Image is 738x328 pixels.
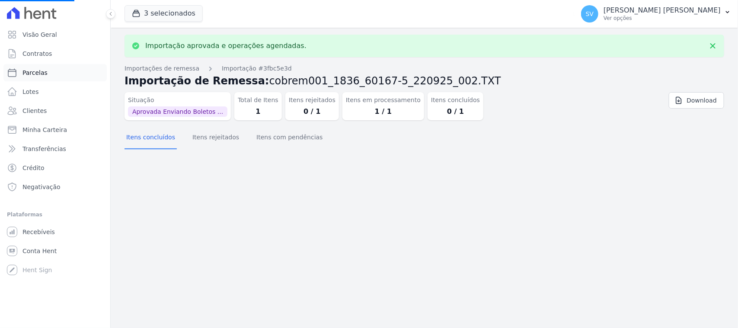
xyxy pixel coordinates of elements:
a: Clientes [3,102,107,119]
span: Recebíveis [22,228,55,236]
button: Itens com pendências [255,127,324,149]
nav: Breadcrumb [125,64,724,73]
a: Crédito [3,159,107,177]
button: Itens rejeitados [191,127,241,149]
button: 3 selecionados [125,5,203,22]
span: Parcelas [22,68,48,77]
dt: Itens concluídos [431,96,480,105]
span: Conta Hent [22,247,57,255]
a: Conta Hent [3,242,107,260]
a: Importações de remessa [125,64,199,73]
span: Contratos [22,49,52,58]
dd: 0 / 1 [431,106,480,117]
a: Minha Carteira [3,121,107,138]
a: Importação #3fbc5e3d [222,64,292,73]
span: Transferências [22,145,66,153]
dt: Itens rejeitados [289,96,335,105]
p: Importação aprovada e operações agendadas. [145,42,307,50]
h2: Importação de Remessa: [125,73,724,89]
dd: 1 / 1 [346,106,421,117]
a: Contratos [3,45,107,62]
span: Visão Geral [22,30,57,39]
a: Visão Geral [3,26,107,43]
span: SV [586,11,594,17]
p: [PERSON_NAME] [PERSON_NAME] [604,6,721,15]
dd: 0 / 1 [289,106,335,117]
span: Aprovada Enviando Boletos ... [128,106,227,117]
dt: Situação [128,96,227,105]
span: cobrem001_1836_60167-5_220925_002.TXT [269,75,501,87]
a: Lotes [3,83,107,100]
a: Parcelas [3,64,107,81]
dt: Total de Itens [238,96,278,105]
dd: 1 [238,106,278,117]
a: Transferências [3,140,107,158]
span: Crédito [22,164,45,172]
a: Download [669,92,724,109]
a: Negativação [3,178,107,196]
button: Itens concluídos [125,127,177,149]
span: Minha Carteira [22,125,67,134]
button: SV [PERSON_NAME] [PERSON_NAME] Ver opções [574,2,738,26]
span: Clientes [22,106,47,115]
div: Plataformas [7,209,103,220]
dt: Itens em processamento [346,96,421,105]
span: Negativação [22,183,61,191]
p: Ver opções [604,15,721,22]
a: Recebíveis [3,223,107,241]
span: Lotes [22,87,39,96]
